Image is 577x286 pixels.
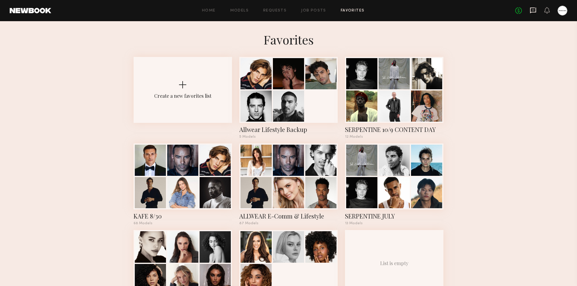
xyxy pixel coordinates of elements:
a: Requests [263,9,287,13]
div: Create a new favorites list [154,93,211,99]
a: Job Posts [301,9,326,13]
div: Allwear Lifestyle Backup [239,125,338,134]
div: 68 Models [134,222,232,225]
div: 87 Models [239,222,338,225]
div: 12 Models [345,135,443,139]
a: KAFE 8/3068 Models [134,143,232,225]
a: SERPENTINE 10/9 CONTENT DAY12 Models [345,57,443,139]
div: ALLWEAR E-Comm & Lifestyle [239,212,338,220]
button: Create a new favorites list [134,57,232,143]
div: KAFE 8/30 [134,212,232,220]
div: SERPENTINE JULY [345,212,443,220]
a: SERPENTINE JULY13 Models [345,143,443,225]
div: SERPENTINE 10/9 CONTENT DAY [345,125,443,134]
a: Allwear Lifestyle Backup5 Models [239,57,338,139]
a: Favorites [341,9,365,13]
a: ALLWEAR E-Comm & Lifestyle87 Models [239,143,338,225]
a: Models [230,9,249,13]
div: List is empty [380,260,409,266]
div: 5 Models [239,135,338,139]
a: Home [202,9,216,13]
div: 13 Models [345,222,443,225]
